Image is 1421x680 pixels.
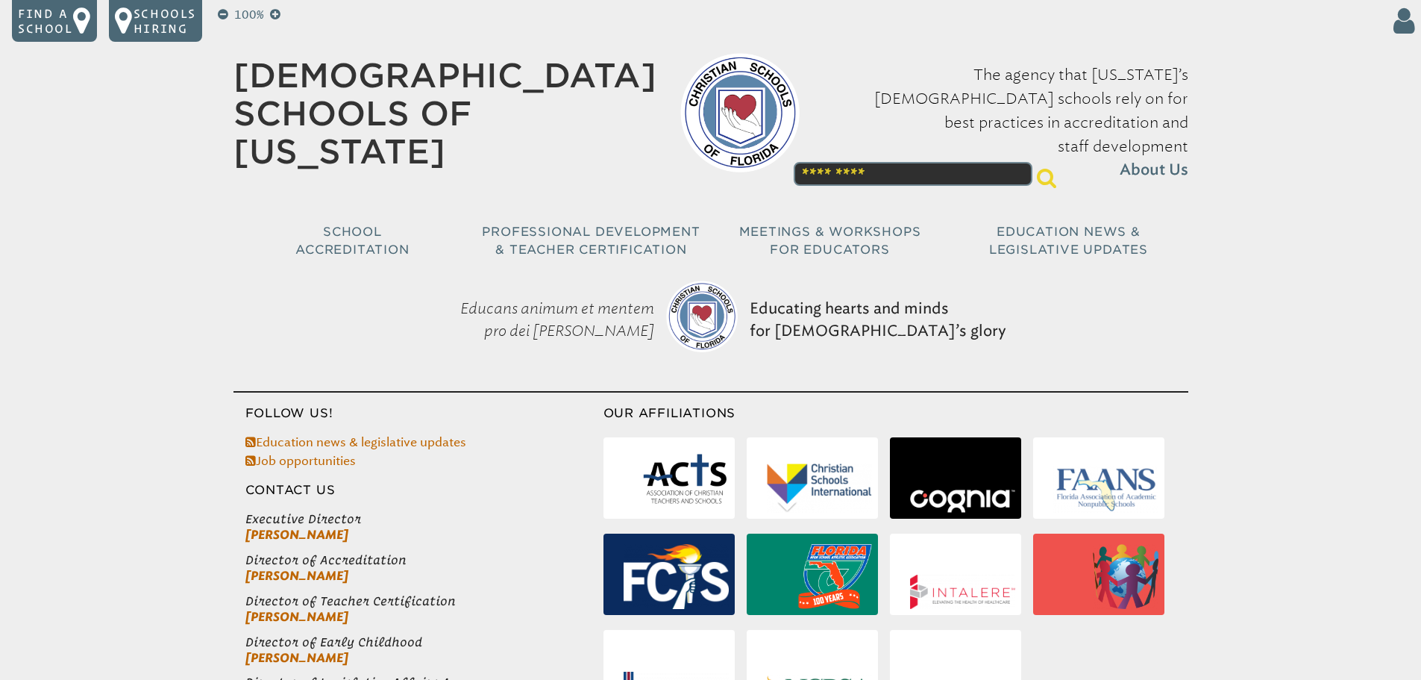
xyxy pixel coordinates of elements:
[910,490,1015,513] img: Cognia
[18,6,73,36] p: Find a school
[233,56,656,171] a: [DEMOGRAPHIC_DATA] Schools of [US_STATE]
[824,63,1188,182] p: The agency that [US_STATE]’s [DEMOGRAPHIC_DATA] schools rely on for best practices in accreditati...
[410,260,660,379] p: Educans animum et mentem pro dei [PERSON_NAME]
[245,634,603,650] span: Director of Early Childhood
[642,448,728,513] img: Association of Christian Teachers & Schools
[295,225,409,257] span: School Accreditation
[767,464,872,513] img: Christian Schools International
[245,610,348,624] a: [PERSON_NAME]
[233,481,603,499] h3: Contact Us
[245,552,603,568] span: Director of Accreditation
[624,544,729,608] img: Florida Council of Independent Schools
[989,225,1148,257] span: Education News & Legislative Updates
[233,405,603,422] h3: Follow Us!
[680,53,800,172] img: csf-logo-web-colors.png
[245,454,356,468] a: Job opportunities
[245,651,348,665] a: [PERSON_NAME]
[1053,466,1158,512] img: Florida Association of Academic Nonpublic Schools
[231,6,267,24] p: 100%
[245,511,603,527] span: Executive Director
[744,260,1012,379] p: Educating hearts and minds for [DEMOGRAPHIC_DATA]’s glory
[739,225,921,257] span: Meetings & Workshops for Educators
[245,528,348,542] a: [PERSON_NAME]
[666,281,738,352] img: csf-logo-web-colors.png
[910,575,1015,609] img: Intalere
[1120,158,1188,182] span: About Us
[245,569,348,583] a: [PERSON_NAME]
[482,225,700,257] span: Professional Development & Teacher Certification
[798,544,872,609] img: Florida High School Athletic Association
[245,435,466,449] a: Education news & legislative updates
[603,405,1188,422] h3: Our Affiliations
[245,593,603,609] span: Director of Teacher Certification
[134,6,196,36] p: Schools Hiring
[1093,544,1158,609] img: International Alliance for School Accreditation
